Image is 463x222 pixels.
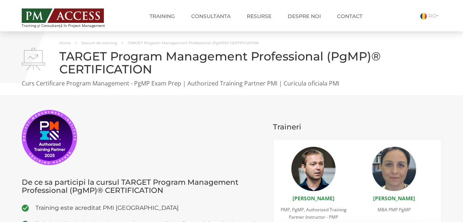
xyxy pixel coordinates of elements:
a: Training [144,9,180,24]
img: PM ACCESS - Echipa traineri si consultanti certificati PMP: Narciss Popescu, Mihai Olaru, Monica ... [22,8,104,23]
img: Monica Gaita [372,147,416,191]
h3: De ce sa participi la cursul TARGET Program Management Professional (PgMP)® CERTIFICATION [22,178,262,194]
span: TARGET Program Management Professional (PgMP)® CERTIFICATION [128,41,259,45]
span: MBA PMP PgMP [378,207,411,213]
h1: TARGET Program Management Professional (PgMP)® CERTIFICATION [22,50,442,76]
a: Resurse [241,9,277,24]
a: [PERSON_NAME] [373,195,415,202]
span: PMP, PgMP, Authorized Training Partner Instructor - PMP [281,207,347,220]
a: Home [59,41,71,45]
a: [PERSON_NAME] [292,195,334,202]
a: Consultanta [186,9,236,24]
span: Training este acreditat PMI [GEOGRAPHIC_DATA] [35,202,262,213]
img: TARGET Program Management Professional (PgMP)® CERTIFICATION [22,48,45,70]
img: Romana [420,13,427,20]
a: RO [420,13,442,19]
a: Sesiuni de training [81,41,117,45]
a: Contact [332,9,368,24]
a: Training și Consultanță în Project Management [22,6,119,28]
a: Despre noi [282,9,326,24]
span: Training și Consultanță în Project Management [22,24,119,28]
p: Curs Certificare Program Management - PgMP Exam Prep | Authorized Training Partner PMI | Curicula... [22,79,442,88]
h3: Traineri [273,123,442,131]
